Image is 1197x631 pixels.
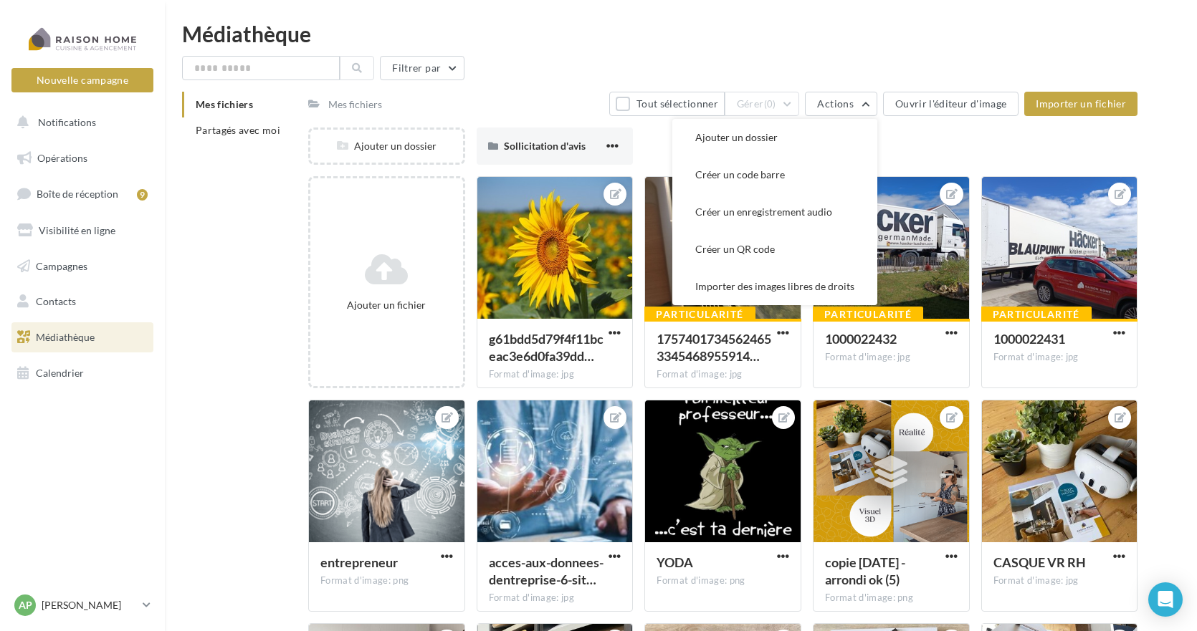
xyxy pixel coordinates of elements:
span: Campagnes [36,259,87,271]
span: Actions [817,97,853,110]
a: Opérations [9,143,156,173]
a: Calendrier [9,358,156,388]
span: g61bdd5d79f4f11bceac3e6d0fa39dda9c5722b7a21b78d69d121c9af0b4ace121d96502a18cbc5a7df872c85c2961316... [489,331,604,364]
span: Partagés avec moi [196,124,280,136]
button: Actions [805,92,877,116]
span: Contacts [36,295,76,307]
button: Créer un enregistrement audio [672,193,877,231]
span: Importer un fichier [1036,97,1126,110]
span: Mes fichiers [196,98,253,110]
div: Particularité [981,307,1092,322]
button: Notifications [9,107,151,138]
span: YODA [657,554,693,570]
span: (0) [764,98,776,110]
div: Particularité [644,307,755,322]
span: copie 19-08-2025 - arrondi ok (5) [825,554,905,587]
span: entrepreneur [320,554,398,570]
button: Importer un fichier [1024,92,1138,116]
p: [PERSON_NAME] [42,598,137,612]
div: Format d'image: jpg [657,368,789,381]
div: Format d'image: jpg [825,351,958,364]
button: Importer des images libres de droits [672,268,877,305]
button: Filtrer par [380,56,464,80]
span: Calendrier [36,367,84,379]
div: Particularité [813,307,923,322]
div: 9 [137,189,148,201]
span: Boîte de réception [37,188,118,200]
button: Créer un code barre [672,156,877,193]
a: AP [PERSON_NAME] [11,592,153,619]
a: Boîte de réception9 [9,178,156,209]
span: Visibilité en ligne [39,224,115,236]
button: Nouvelle campagne [11,68,153,92]
span: Sollicitation d'avis [504,140,586,152]
div: Format d'image: jpg [993,574,1126,587]
div: Format d'image: jpg [489,368,621,381]
span: 1000022432 [825,331,897,347]
div: Mes fichiers [328,97,382,112]
div: Médiathèque [182,23,1180,44]
button: Tout sélectionner [609,92,724,116]
span: Médiathèque [36,331,95,343]
button: Ouvrir l'éditeur d'image [883,92,1019,116]
a: Visibilité en ligne [9,216,156,246]
span: CASQUE VR RH [993,554,1086,570]
a: Contacts [9,286,156,317]
div: Format d'image: png [825,592,958,604]
span: Notifications [38,116,96,128]
div: Ajouter un dossier [310,139,463,153]
div: Open Intercom Messenger [1148,582,1183,617]
div: Format d'image: jpg [993,351,1126,364]
button: Gérer(0) [725,92,800,116]
div: Format d'image: jpg [489,592,621,604]
span: Opérations [37,152,87,164]
span: 1000022431 [993,331,1065,347]
button: Créer un QR code [672,231,877,268]
a: Médiathèque [9,322,156,352]
a: Campagnes [9,251,156,281]
div: Format d'image: png [320,574,453,587]
div: Format d'image: png [657,574,789,587]
button: Ajouter un dossier [672,119,877,156]
span: acces-aux-donnees-dentreprise-6-sites-indispensables-512x288 [489,554,604,587]
span: 17574017345624653345468955914946 [657,331,771,364]
span: AP [19,598,32,612]
div: Ajouter un fichier [316,298,457,312]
